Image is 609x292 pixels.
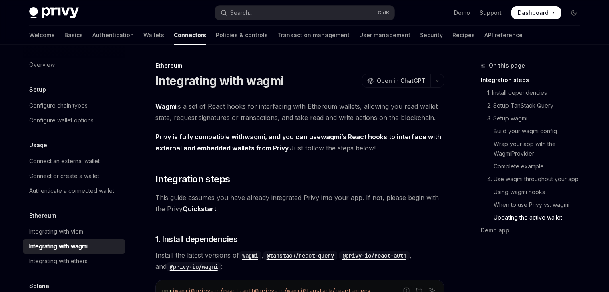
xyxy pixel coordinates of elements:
div: Configure wallet options [29,116,94,125]
a: @privy-io/react-auth [339,251,410,259]
img: dark logo [29,7,79,18]
a: Updating the active wallet [481,211,587,224]
a: Quickstart [183,205,216,213]
div: Search... [230,8,253,18]
a: Integrating with ethers [23,254,125,268]
a: When to use Privy vs. wagmi [481,198,587,211]
a: Integration steps [481,74,587,86]
span: Install the latest versions of , , , and : [155,250,444,272]
a: 4. Use wagmi throughout your app [481,173,587,186]
div: Configure chain types [29,101,88,110]
span: is a set of React hooks for interfacing with Ethereum wallets, allowing you read wallet state, re... [155,101,444,123]
h5: Solana [29,281,49,291]
a: User management [359,26,410,45]
h1: Integrating with wagmi [155,74,284,88]
a: Policies & controls [216,26,268,45]
a: Dashboard [511,6,561,19]
div: Integrating with ethers [29,256,88,266]
span: Dashboard [518,9,549,17]
a: Integrating with viem [23,224,125,239]
a: wagmi [245,133,265,141]
div: Authenticate a connected wallet [29,186,114,196]
a: Connect an external wallet [23,154,125,168]
a: 2. Setup TanStack Query [481,99,587,112]
a: Authenticate a connected wallet [23,184,125,198]
a: Support [480,9,502,17]
span: Integration steps [155,173,230,186]
a: Integrating with wagmi [23,239,125,254]
a: Wagmi [155,102,177,111]
a: 3. Setup wagmi [481,112,587,125]
span: 1. Install dependencies [155,234,238,245]
span: Ctrl K [378,10,390,16]
a: Configure wallet options [23,113,125,128]
a: Recipes [452,26,475,45]
a: Authentication [92,26,134,45]
a: Connect or create a wallet [23,169,125,183]
h5: Ethereum [29,211,56,220]
a: Overview [23,58,125,72]
span: Just follow the steps below! [155,131,444,154]
a: wagmi [239,251,261,259]
a: @tanstack/react-query [263,251,337,259]
button: Open search [215,6,394,20]
span: This guide assumes you have already integrated Privy into your app. If not, please begin with the... [155,192,444,214]
div: Connect or create a wallet [29,171,99,181]
a: API reference [484,26,523,45]
a: Demo app [481,224,587,237]
a: Using wagmi hooks [481,186,587,198]
a: Security [420,26,443,45]
a: Transaction management [277,26,350,45]
div: Connect an external wallet [29,156,100,166]
a: Connectors [174,26,206,45]
h5: Usage [29,140,47,150]
div: Integrating with wagmi [29,242,88,251]
a: 1. Install dependencies [481,86,587,99]
a: Wallets [143,26,164,45]
button: Toggle dark mode [567,6,580,19]
a: Wrap your app with the WagmiProvider [481,138,587,160]
a: Complete example [481,160,587,173]
a: Build your wagmi config [481,125,587,138]
a: Configure chain types [23,98,125,113]
span: On this page [489,61,525,70]
div: Overview [29,60,55,70]
div: Integrating with viem [29,227,83,236]
a: Welcome [29,26,55,45]
span: Open in ChatGPT [377,77,426,85]
div: Ethereum [155,62,444,70]
button: Open in ChatGPT [362,74,430,88]
a: wagmi [321,133,341,141]
strong: Privy is fully compatible with , and you can use ’s React hooks to interface with external and em... [155,133,441,152]
h5: Setup [29,85,46,94]
a: Demo [454,9,470,17]
a: Basics [64,26,83,45]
